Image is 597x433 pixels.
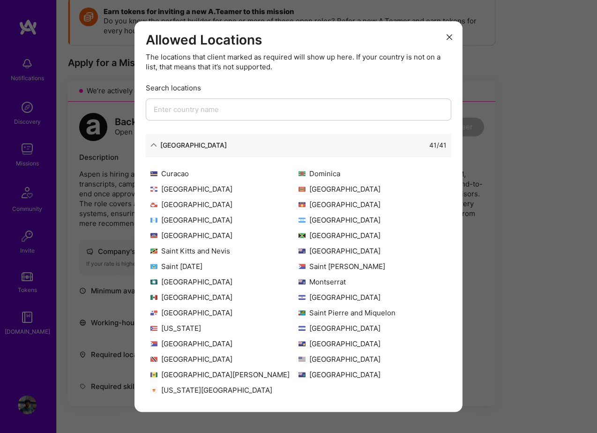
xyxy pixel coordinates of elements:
[150,357,157,362] img: Trinidad and Tobago
[150,187,157,192] img: Dominican Republic
[429,140,447,150] div: 41 / 41
[150,184,298,194] div: [GEOGRAPHIC_DATA]
[298,187,306,192] img: Grenada
[298,354,447,364] div: [GEOGRAPHIC_DATA]
[298,200,447,209] div: [GEOGRAPHIC_DATA]
[298,169,447,179] div: Dominica
[298,372,306,377] img: British Virgin Islands
[298,264,306,269] img: Saint Martin
[150,295,157,300] img: Mexico
[150,279,157,284] img: Martinique
[150,308,298,318] div: [GEOGRAPHIC_DATA]
[150,385,298,395] div: [US_STATE][GEOGRAPHIC_DATA]
[298,341,306,346] img: Turks and Caicos Islands
[298,233,306,238] img: Jamaica
[298,261,447,271] div: Saint [PERSON_NAME]
[134,21,463,412] div: modal
[150,231,298,240] div: [GEOGRAPHIC_DATA]
[298,248,306,254] img: Cayman Islands
[146,32,451,48] h3: Allowed Locations
[150,264,157,269] img: Saint Lucia
[298,279,306,284] img: Montserrat
[150,339,298,349] div: [GEOGRAPHIC_DATA]
[150,215,298,225] div: [GEOGRAPHIC_DATA]
[150,169,298,179] div: Curacao
[298,202,306,207] img: Guadeloupe
[150,341,157,346] img: Sint Maarten
[298,339,447,349] div: [GEOGRAPHIC_DATA]
[150,326,157,331] img: Puerto Rico
[298,171,306,176] img: Dominica
[146,98,451,120] input: Enter country name
[298,323,447,333] div: [GEOGRAPHIC_DATA]
[150,248,157,254] img: Saint Kitts and Nevis
[298,370,447,380] div: [GEOGRAPHIC_DATA]
[150,233,157,238] img: Haiti
[150,323,298,333] div: [US_STATE]
[150,388,157,393] img: U.S. Virgin Islands
[160,140,227,150] div: [GEOGRAPHIC_DATA]
[298,184,447,194] div: [GEOGRAPHIC_DATA]
[298,292,447,302] div: [GEOGRAPHIC_DATA]
[150,354,298,364] div: [GEOGRAPHIC_DATA]
[150,261,298,271] div: Saint [DATE]
[298,277,447,287] div: Montserrat
[298,357,306,362] img: United States
[298,308,447,318] div: Saint Pierre and Miquelon
[298,217,306,223] img: Honduras
[447,34,452,40] i: icon Close
[150,372,157,377] img: Saint Vincent and the Grenadines
[150,370,298,380] div: [GEOGRAPHIC_DATA][PERSON_NAME]
[150,292,298,302] div: [GEOGRAPHIC_DATA]
[298,326,306,331] img: El Salvador
[298,246,447,256] div: [GEOGRAPHIC_DATA]
[146,83,451,93] div: Search locations
[150,200,298,209] div: [GEOGRAPHIC_DATA]
[150,246,298,256] div: Saint Kitts and Nevis
[298,295,306,300] img: Nicaragua
[298,310,306,315] img: Saint Pierre and Miquelon
[150,310,157,315] img: Panama
[150,171,157,176] img: Curacao
[150,142,157,148] i: icon ArrowDown
[150,202,157,207] img: Greenland
[150,217,157,223] img: Guatemala
[298,215,447,225] div: [GEOGRAPHIC_DATA]
[298,231,447,240] div: [GEOGRAPHIC_DATA]
[146,52,451,72] div: The locations that client marked as required will show up here. If your country is not on a list,...
[150,277,298,287] div: [GEOGRAPHIC_DATA]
